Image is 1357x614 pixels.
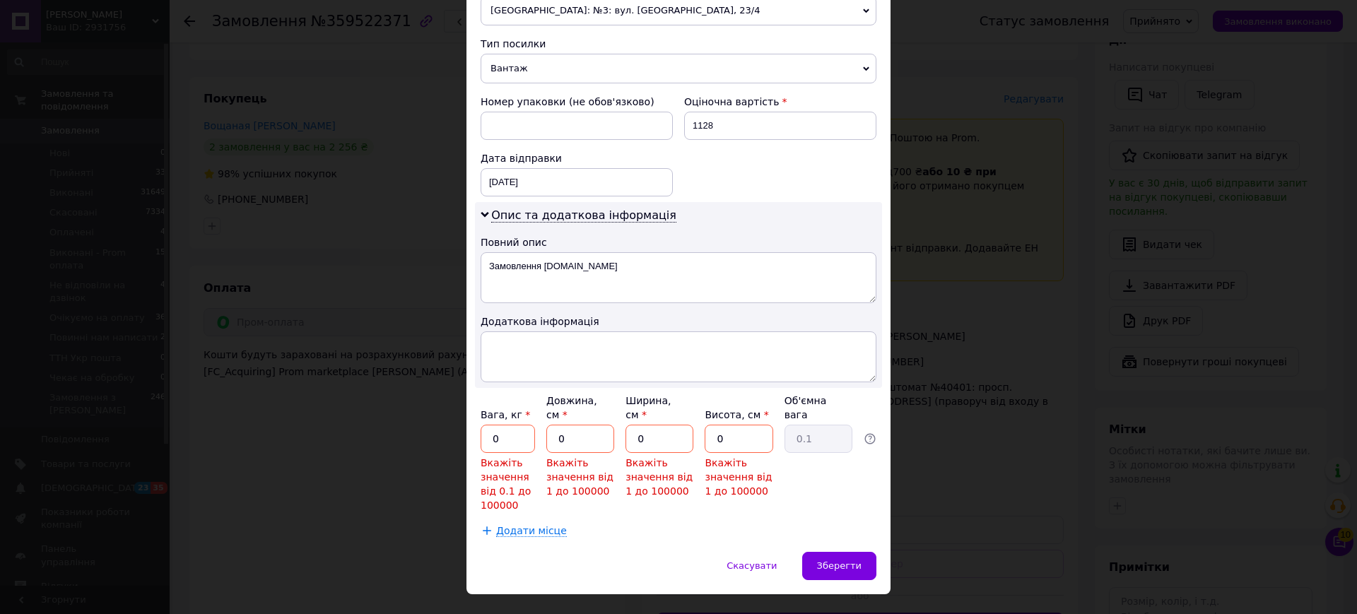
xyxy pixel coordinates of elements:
[481,151,673,165] div: Дата відправки
[817,560,862,571] span: Зберегти
[481,235,876,249] div: Повний опис
[705,409,768,420] label: Висота, см
[481,38,546,49] span: Тип посилки
[546,395,597,420] label: Довжина, см
[481,95,673,109] div: Номер упаковки (не обов'язково)
[481,409,530,420] label: Вага, кг
[727,560,777,571] span: Скасувати
[625,395,671,420] label: Ширина, см
[705,457,772,497] span: Вкажіть значення від 1 до 100000
[481,54,876,83] span: Вантаж
[481,457,531,511] span: Вкажіть значення від 0.1 до 100000
[785,394,852,422] div: Об'ємна вага
[496,525,567,537] span: Додати місце
[684,95,876,109] div: Оціночна вартість
[625,457,693,497] span: Вкажіть значення від 1 до 100000
[481,252,876,303] textarea: Замовлення [DOMAIN_NAME]
[481,314,876,329] div: Додаткова інформація
[546,457,613,497] span: Вкажіть значення від 1 до 100000
[491,208,676,223] span: Опис та додаткова інформація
